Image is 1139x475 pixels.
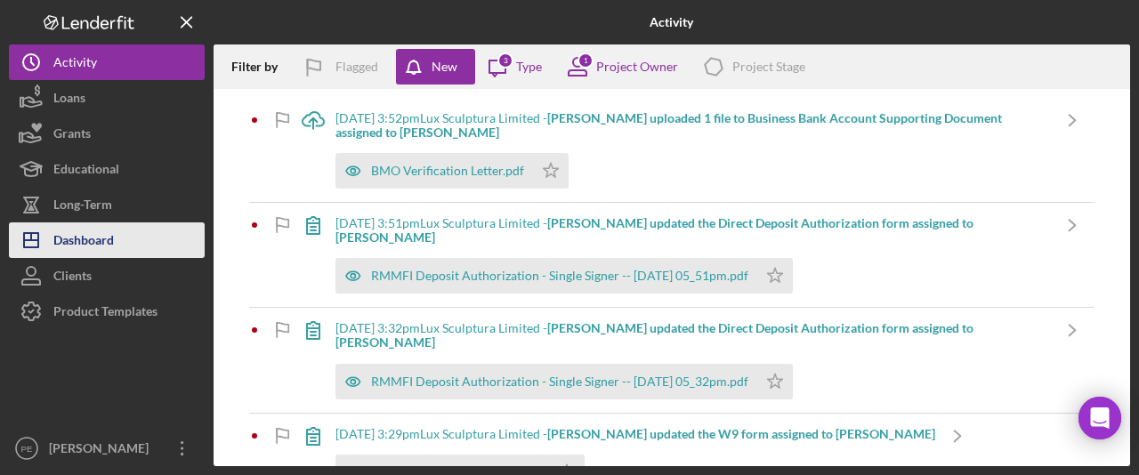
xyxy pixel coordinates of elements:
[9,431,205,466] button: PE[PERSON_NAME]
[9,44,205,80] button: Activity
[371,269,748,283] div: RMMFI Deposit Authorization - Single Signer -- [DATE] 05_51pm.pdf
[335,153,569,189] button: BMO Verification Letter.pdf
[732,60,805,74] div: Project Stage
[291,203,1095,307] a: [DATE] 3:51pmLux Sculptura Limited -[PERSON_NAME] updated the Direct Deposit Authorization form a...
[497,52,513,68] div: 3
[53,116,91,156] div: Grants
[53,151,119,191] div: Educational
[335,49,378,85] div: Flagged
[53,258,92,298] div: Clients
[396,49,475,85] button: New
[9,80,205,116] button: Loans
[547,426,935,441] b: [PERSON_NAME] updated the W9 form assigned to [PERSON_NAME]
[9,258,205,294] button: Clients
[53,44,97,85] div: Activity
[53,80,85,120] div: Loans
[9,222,205,258] button: Dashboard
[335,427,935,441] div: [DATE] 3:29pm Lux Sculptura Limited -
[335,215,973,245] b: [PERSON_NAME] updated the Direct Deposit Authorization form assigned to [PERSON_NAME]
[335,321,1050,350] div: [DATE] 3:32pm Lux Sculptura Limited -
[53,187,112,227] div: Long-Term
[9,151,205,187] button: Educational
[44,431,160,471] div: [PERSON_NAME]
[291,98,1095,202] a: [DATE] 3:52pmLux Sculptura Limited -[PERSON_NAME] uploaded 1 file to Business Bank Account Suppor...
[335,111,1050,140] div: [DATE] 3:52pm Lux Sculptura Limited -
[9,116,205,151] button: Grants
[231,60,291,74] div: Filter by
[516,60,542,74] div: Type
[291,308,1095,412] a: [DATE] 3:32pmLux Sculptura Limited -[PERSON_NAME] updated the Direct Deposit Authorization form a...
[53,222,114,262] div: Dashboard
[335,110,1002,140] b: [PERSON_NAME] uploaded 1 file to Business Bank Account Supporting Document assigned to [PERSON_NAME]
[9,294,205,329] button: Product Templates
[53,294,158,334] div: Product Templates
[650,15,693,29] b: Activity
[335,258,793,294] button: RMMFI Deposit Authorization - Single Signer -- [DATE] 05_51pm.pdf
[335,320,973,350] b: [PERSON_NAME] updated the Direct Deposit Authorization form assigned to [PERSON_NAME]
[335,216,1050,245] div: [DATE] 3:51pm Lux Sculptura Limited -
[291,49,396,85] button: Flagged
[1078,397,1121,439] div: Open Intercom Messenger
[596,60,678,74] div: Project Owner
[371,374,748,389] div: RMMFI Deposit Authorization - Single Signer -- [DATE] 05_32pm.pdf
[335,364,793,399] button: RMMFI Deposit Authorization - Single Signer -- [DATE] 05_32pm.pdf
[432,49,457,85] div: New
[21,444,33,454] text: PE
[9,187,205,222] button: Long-Term
[578,52,594,68] div: 1
[371,164,524,178] div: BMO Verification Letter.pdf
